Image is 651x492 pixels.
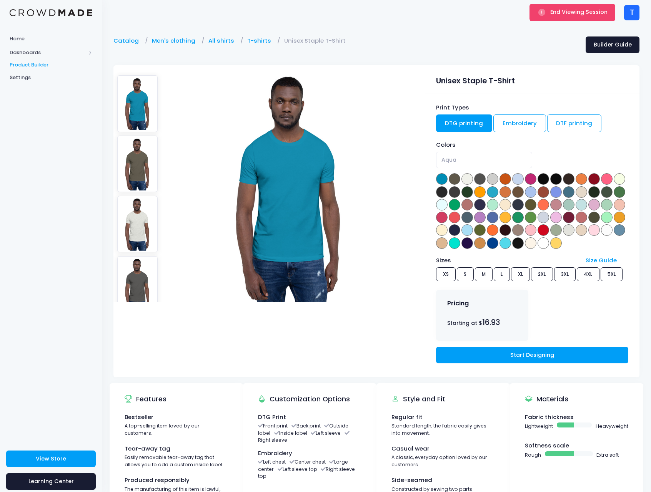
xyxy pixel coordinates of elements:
[525,441,628,450] div: Softness scale
[391,413,495,421] div: Regular fit
[125,388,166,410] div: Features
[36,455,66,462] span: View Store
[290,459,326,465] li: Center chest
[547,114,602,132] a: DTF printing
[113,36,143,45] a: Catalog
[545,451,593,456] span: Basic example
[596,422,628,430] span: Heavyweight
[10,9,92,17] img: Logo
[525,413,628,421] div: Fabric thickness
[436,141,628,149] div: Colors
[6,451,96,467] a: View Store
[258,459,286,465] li: Left chest
[432,256,582,265] div: Sizes
[258,466,355,480] li: Right sleeve top
[596,451,619,459] span: Extra soft
[258,430,350,444] li: Right sleeve
[10,74,92,81] span: Settings
[391,454,495,468] div: A classic, everyday option loved by our customers.
[28,477,74,485] span: Learning Center
[557,422,592,427] span: Basic example
[493,114,546,132] a: Embroidery
[278,466,317,472] li: Left sleeve top
[10,49,86,56] span: Dashboards
[447,317,517,328] div: Starting at $
[624,5,639,20] div: T
[258,422,288,429] li: Front print
[391,422,495,437] div: Standard length, the fabric easily gives into movement.
[291,422,321,429] li: Back print
[258,413,361,421] div: DTG Print
[436,72,628,87] div: Unisex Staple T-Shirt
[550,8,608,16] span: End Viewing Session
[208,36,238,45] a: All shirts
[152,36,199,45] a: Men's clothing
[436,152,532,168] span: Aqua
[436,103,628,112] div: Print Types
[529,4,615,21] button: End Viewing Session
[258,459,348,472] li: Large center
[258,422,348,436] li: Outside label
[525,388,568,410] div: Materials
[10,35,92,43] span: Home
[258,449,361,457] div: Embroidery
[274,430,307,436] li: Inside label
[436,347,628,363] a: Start Designing
[525,451,541,459] span: Rough
[447,300,469,307] h4: Pricing
[391,476,495,484] div: Side-seamed
[247,36,275,45] a: T-shirts
[482,317,500,328] span: 16.93
[258,388,350,410] div: Customization Options
[125,422,228,437] div: A top-selling item loved by our customers.
[311,430,341,436] li: Left sleeve
[6,473,96,490] a: Learning Center
[586,36,639,53] a: Builder Guide
[125,454,228,468] div: Easily removable tear-away tag that allows you to add a custom inside label.
[436,114,493,132] a: DTG printing
[391,444,495,453] div: Casual wear
[586,256,617,264] a: Size Guide
[125,476,228,484] div: Produced responsibly
[391,388,445,410] div: Style and Fit
[525,422,553,430] span: Lightweight
[284,36,350,45] a: Unisex Staple T-Shirt
[125,413,228,421] div: Bestseller
[441,156,456,164] span: Aqua
[125,444,228,453] div: Tear-away tag
[10,61,92,69] span: Product Builder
